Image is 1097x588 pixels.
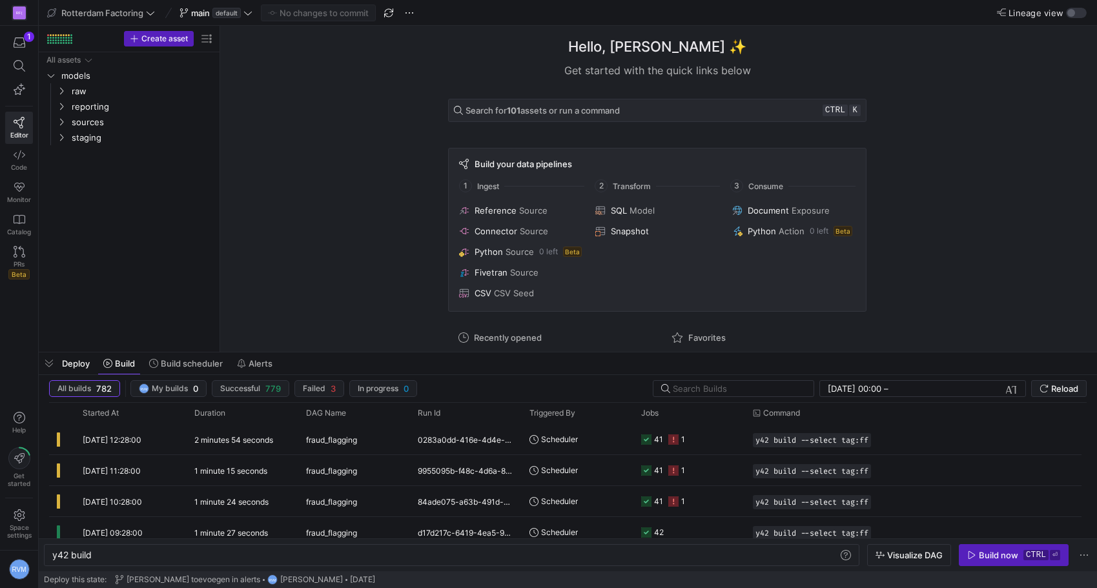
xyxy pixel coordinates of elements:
[96,383,112,394] span: 782
[568,36,746,57] h1: Hello, [PERSON_NAME] ✨
[448,63,866,78] div: Get started with the quick links below
[24,32,34,42] div: 1
[593,223,721,239] button: Snapshot
[139,383,149,394] div: RVM
[5,208,33,241] a: Catalog
[49,517,1082,548] div: Press SPACE to select this row.
[1051,383,1078,394] span: Reload
[593,203,721,218] button: SQLModel
[83,497,142,507] span: [DATE] 10:28:00
[5,112,33,144] a: Editor
[474,332,542,343] span: Recently opened
[7,196,31,203] span: Monitor
[62,358,90,369] span: Deploy
[194,466,267,476] y42-duration: 1 minute 15 seconds
[13,6,26,19] div: RF(
[475,159,572,169] span: Build your data pipelines
[520,226,548,236] span: Source
[823,105,848,116] kbd: ctrl
[130,380,207,397] button: RVMMy builds0
[127,575,260,584] span: [PERSON_NAME] toevoegen in alerts
[630,205,655,216] span: Model
[979,550,1018,560] div: Build now
[349,380,417,397] button: In progress0
[5,442,33,492] button: Getstarted
[14,260,25,268] span: PRs
[541,517,578,547] span: Scheduler
[8,472,30,487] span: Get started
[779,226,805,236] span: Action
[828,383,881,394] input: Start datetime
[44,99,214,114] div: Press SPACE to select this row.
[5,406,33,440] button: Help
[681,455,685,485] div: 1
[418,409,440,418] span: Run Id
[57,384,91,393] span: All builds
[306,456,357,486] span: fraud_flagging
[83,466,141,476] span: [DATE] 11:28:00
[194,528,268,538] y42-duration: 1 minute 27 seconds
[11,163,27,171] span: Code
[755,529,868,538] span: y42 build --select tag:ff
[52,549,92,560] span: y42 build
[220,384,260,393] span: Successful
[755,436,868,445] span: y42 build --select tag:ff
[5,31,33,54] button: 1
[849,105,861,116] kbd: k
[763,409,800,418] span: Command
[1023,550,1049,560] kbd: ctrl
[306,487,357,517] span: fraud_flagging
[404,383,409,394] span: 0
[49,424,1082,455] div: Press SPACE to select this row.
[306,409,346,418] span: DAG Name
[212,8,241,18] span: default
[730,203,858,218] button: DocumentExposure
[448,99,866,122] button: Search for101assets or run a commandctrlk
[194,409,225,418] span: Duration
[884,383,888,394] span: –
[730,223,858,239] button: PythonAction0 leftBeta
[475,205,517,216] span: Reference
[494,288,534,298] span: CSV Seed
[72,115,212,130] span: sources
[44,52,214,68] div: Press SPACE to select this row.
[49,486,1082,517] div: Press SPACE to select this row.
[887,550,943,560] span: Visualize DAG
[44,83,214,99] div: Press SPACE to select this row.
[456,265,585,280] button: FivetranSource
[563,247,582,257] span: Beta
[456,244,585,259] button: PythonSource0 leftBeta
[688,332,726,343] span: Favorites
[541,424,578,454] span: Scheduler
[124,31,194,46] button: Create asset
[792,205,830,216] span: Exposure
[654,455,663,485] div: 41
[456,223,585,239] button: ConnectorSource
[654,517,664,547] div: 42
[748,205,789,216] span: Document
[1050,550,1060,560] kbd: ⏎
[231,352,278,374] button: Alerts
[5,176,33,208] a: Monitor
[44,68,214,83] div: Press SPACE to select this row.
[834,226,852,236] span: Beta
[44,114,214,130] div: Press SPACE to select this row.
[83,409,119,418] span: Started At
[267,574,278,585] div: RVM
[49,455,1082,486] div: Press SPACE to select this row.
[475,226,517,236] span: Connector
[176,5,256,21] button: maindefault
[410,455,522,485] div: 9955095b-f48c-4d6a-88b5-5db93ba1c5dd
[161,358,223,369] span: Build scheduler
[350,575,375,584] span: [DATE]
[541,486,578,516] span: Scheduler
[72,130,212,145] span: staging
[654,486,663,516] div: 41
[249,358,272,369] span: Alerts
[280,575,343,584] span: [PERSON_NAME]
[141,34,188,43] span: Create asset
[681,486,685,516] div: 1
[641,409,659,418] span: Jobs
[72,84,212,99] span: raw
[5,241,33,285] a: PRsBeta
